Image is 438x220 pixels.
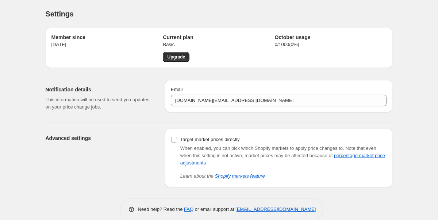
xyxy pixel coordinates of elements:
[235,206,316,212] a: [EMAIL_ADDRESS][DOMAIN_NAME]
[46,134,153,142] h2: Advanced settings
[184,206,193,212] a: FAQ
[163,52,189,62] a: Upgrade
[193,206,235,212] span: or email support at
[167,54,185,60] span: Upgrade
[274,41,386,48] p: 0 / 1000 ( 0 %)
[46,96,153,111] p: This information will be used to send you updates on your price change jobs.
[51,41,163,48] p: [DATE]
[180,145,385,166] span: Note that even when this setting is not active, market prices may be affected because of
[46,10,74,18] span: Settings
[171,87,183,92] span: Email
[215,173,265,179] a: Shopify markets feature
[163,41,274,48] p: Basic
[51,34,163,41] h2: Member since
[180,145,344,151] span: When enabled, you can pick which Shopify markets to apply price changes to.
[163,34,274,41] h2: Current plan
[274,34,386,41] h2: October usage
[180,137,240,142] span: Target market prices directly
[180,173,265,179] i: Learn about the
[46,86,153,93] h2: Notification details
[138,206,184,212] span: Need help? Read the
